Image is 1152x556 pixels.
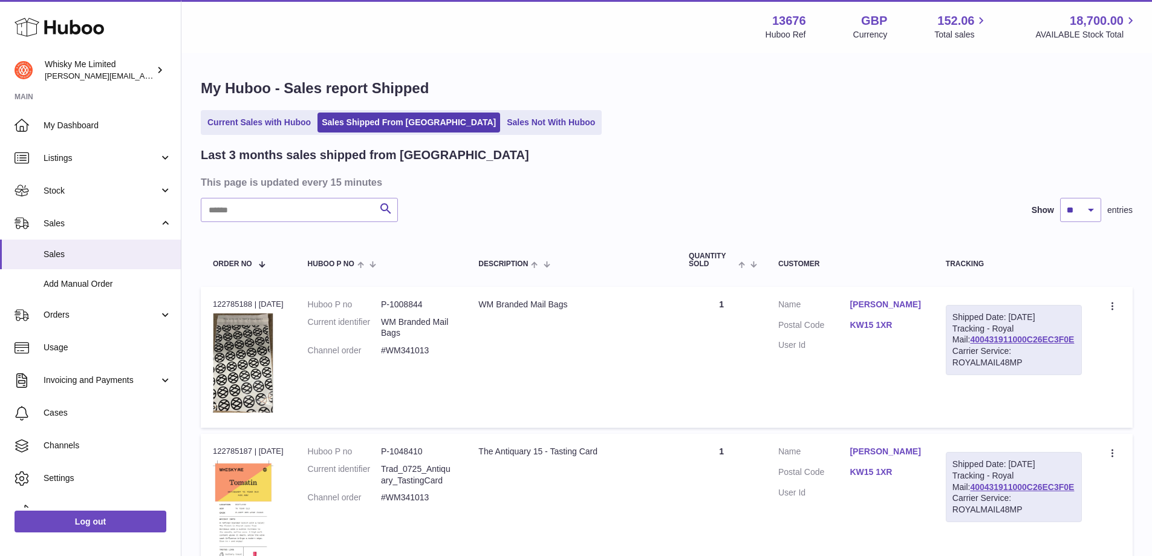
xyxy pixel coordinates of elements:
dd: WM Branded Mail Bags [381,316,454,339]
dt: Current identifier [308,316,381,339]
a: 152.06 Total sales [934,13,988,41]
div: Shipped Date: [DATE] [952,459,1075,470]
dt: Huboo P no [308,299,381,310]
dd: #WM341013 [381,345,454,356]
h2: Last 3 months sales shipped from [GEOGRAPHIC_DATA] [201,147,529,163]
a: Sales Shipped From [GEOGRAPHIC_DATA] [317,113,500,132]
div: Carrier Service: ROYALMAIL48MP [952,492,1075,515]
span: Description [478,260,528,268]
span: Stock [44,185,159,197]
a: 400431911000C26EC3F0E [970,335,1074,344]
div: Customer [778,260,922,268]
span: Sales [44,218,159,229]
dd: P-1048410 [381,446,454,457]
h1: My Huboo - Sales report Shipped [201,79,1133,98]
dt: Name [778,299,850,313]
span: 152.06 [937,13,974,29]
div: 122785187 | [DATE] [213,446,284,457]
dt: User Id [778,487,850,499]
div: 122785188 | [DATE] [213,299,284,310]
span: Usage [44,342,172,353]
div: Carrier Service: ROYALMAIL48MP [952,345,1075,368]
div: Tracking - Royal Mail: [946,305,1082,375]
span: Listings [44,152,159,164]
dt: Postal Code [778,466,850,481]
span: [PERSON_NAME][EMAIL_ADDRESS][DOMAIN_NAME] [45,71,242,80]
a: Sales Not With Huboo [503,113,599,132]
strong: 13676 [772,13,806,29]
span: entries [1107,204,1133,216]
dt: Channel order [308,492,381,503]
span: Quantity Sold [689,252,735,268]
dt: Channel order [308,345,381,356]
span: Total sales [934,29,988,41]
span: Settings [44,473,172,484]
a: [PERSON_NAME] [850,299,921,310]
a: 400431911000C26EC3F0E [970,482,1074,492]
span: Sales [44,249,172,260]
dt: Name [778,446,850,460]
a: [PERSON_NAME] [850,446,921,457]
a: KW15 1XR [850,466,921,478]
dd: Trad_0725_Antiquary_TastingCard [381,463,454,486]
span: Orders [44,309,159,321]
dt: Huboo P no [308,446,381,457]
span: AVAILABLE Stock Total [1035,29,1137,41]
span: Huboo P no [308,260,354,268]
a: 18,700.00 AVAILABLE Stock Total [1035,13,1137,41]
dd: #WM341013 [381,492,454,503]
span: Cases [44,407,172,419]
strong: GBP [861,13,887,29]
dd: P-1008844 [381,299,454,310]
a: Current Sales with Huboo [203,113,315,132]
div: Currency [853,29,888,41]
span: Order No [213,260,252,268]
span: Returns [44,505,172,517]
div: Tracking - Royal Mail: [946,452,1082,522]
div: Tracking [946,260,1082,268]
div: WM Branded Mail Bags [478,299,665,310]
img: frances@whiskyshop.com [15,61,33,79]
dt: User Id [778,339,850,351]
dt: Current identifier [308,463,381,486]
div: The Antiquary 15 - Tasting Card [478,446,665,457]
div: Whisky Me Limited [45,59,154,82]
h3: This page is updated every 15 minutes [201,175,1130,189]
span: Invoicing and Payments [44,374,159,386]
div: Huboo Ref [766,29,806,41]
img: 1725358317.png [213,313,273,413]
span: Channels [44,440,172,451]
a: Log out [15,511,166,532]
span: Add Manual Order [44,278,172,290]
dt: Postal Code [778,319,850,334]
label: Show [1032,204,1054,216]
td: 1 [677,287,766,428]
span: 18,700.00 [1070,13,1124,29]
a: KW15 1XR [850,319,921,331]
span: My Dashboard [44,120,172,131]
div: Shipped Date: [DATE] [952,312,1075,323]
